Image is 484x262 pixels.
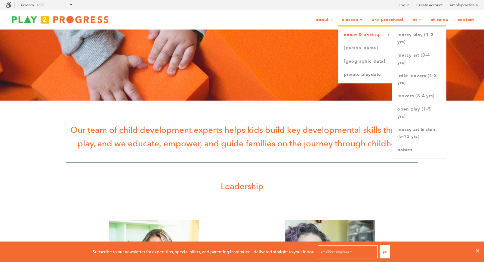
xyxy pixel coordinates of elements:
[392,49,446,69] a: Messy Art (3-4 yrs)
[338,42,392,55] a: [PERSON_NAME]
[380,245,390,258] button: Go
[318,245,378,258] input: email@example.com
[392,28,446,49] a: Messy Play (1-3 yrs)
[449,2,478,8] a: simplepractice >
[338,55,392,68] a: [GEOGRAPHIC_DATA]
[399,2,409,8] a: Log in
[338,68,392,81] a: Private Playdate
[392,69,446,90] a: Little Movers (1-3 yrs)
[66,179,418,193] p: Leadership
[416,2,442,8] a: Create account
[454,14,478,26] a: Contact
[392,89,446,103] a: Movers (3-4 yrs)
[66,123,418,150] p: Our team of child development experts helps kids build key developmental skills through play, and...
[392,103,446,123] a: Open Play (1-5 yrs)
[408,14,425,26] a: OT
[18,3,34,7] label: Currency
[66,58,418,73] p: Meet Team P2P
[312,14,337,26] a: About
[338,14,366,26] a: Classes
[392,143,446,157] a: Babies
[427,14,452,26] a: OT Camp
[368,14,407,26] a: Pre-Preschool
[338,28,392,42] a: About & Pricing
[6,14,114,26] img: Play2Progress logo
[93,248,315,255] p: Subscribe to our newsletter for expert tips, special offers, and parenting inspiration - delivere...
[392,123,446,144] a: Messy Art & STEM (5-12 yrs)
